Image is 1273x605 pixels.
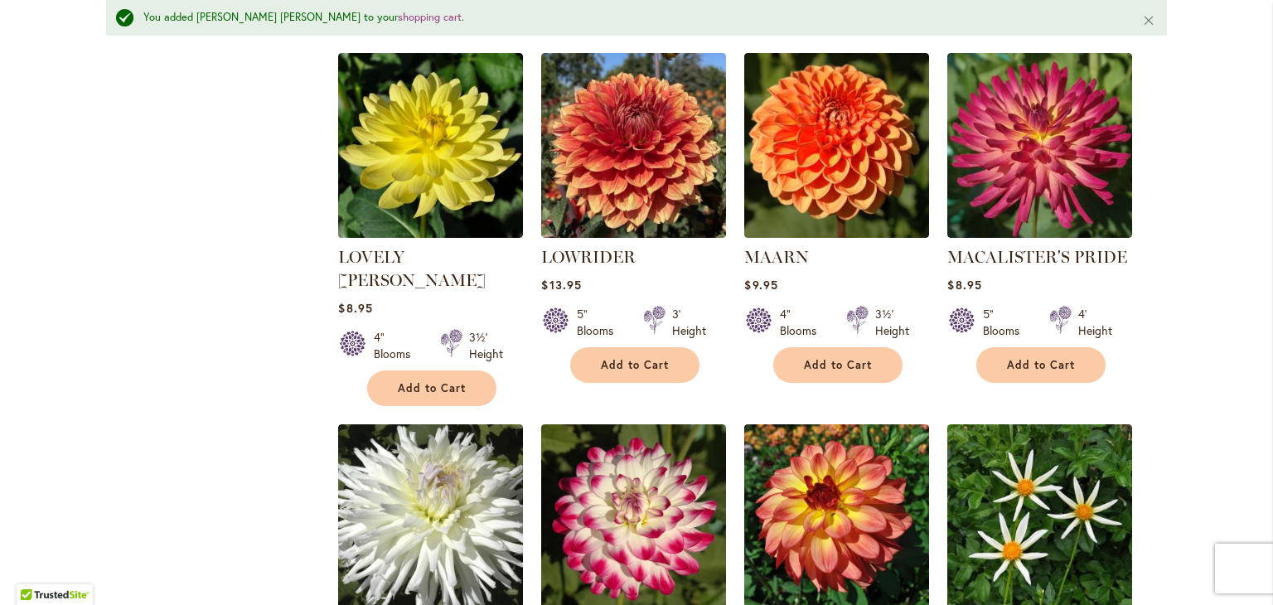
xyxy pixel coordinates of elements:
a: MAARN [744,225,929,241]
a: shopping cart [398,10,462,24]
span: $9.95 [744,277,777,293]
button: Add to Cart [570,347,699,383]
img: LOVELY RITA [338,53,523,238]
img: MAARN [744,53,929,238]
div: 3½' Height [875,306,909,339]
img: MACALISTER'S PRIDE [947,53,1132,238]
span: Add to Cart [398,381,466,395]
span: $8.95 [338,300,372,316]
a: LOVELY RITA [338,225,523,241]
a: Lowrider [541,225,726,241]
a: MAARN [744,247,809,267]
a: LOVELY [PERSON_NAME] [338,247,486,290]
div: 4" Blooms [374,329,420,362]
span: Add to Cart [601,358,669,372]
div: 4" Blooms [780,306,826,339]
iframe: Launch Accessibility Center [12,546,59,593]
a: MACALISTER'S PRIDE [947,247,1127,267]
div: 3' Height [672,306,706,339]
span: $8.95 [947,277,981,293]
button: Add to Cart [367,370,496,406]
div: 3½' Height [469,329,503,362]
div: 5" Blooms [983,306,1029,339]
div: 4' Height [1078,306,1112,339]
span: Add to Cart [1007,358,1075,372]
a: MACALISTER'S PRIDE [947,225,1132,241]
span: Add to Cart [804,358,872,372]
button: Add to Cart [773,347,903,383]
div: You added [PERSON_NAME] [PERSON_NAME] to your . [143,10,1117,26]
img: Lowrider [541,53,726,238]
div: 5" Blooms [577,306,623,339]
button: Add to Cart [976,347,1106,383]
span: $13.95 [541,277,581,293]
a: LOWRIDER [541,247,636,267]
